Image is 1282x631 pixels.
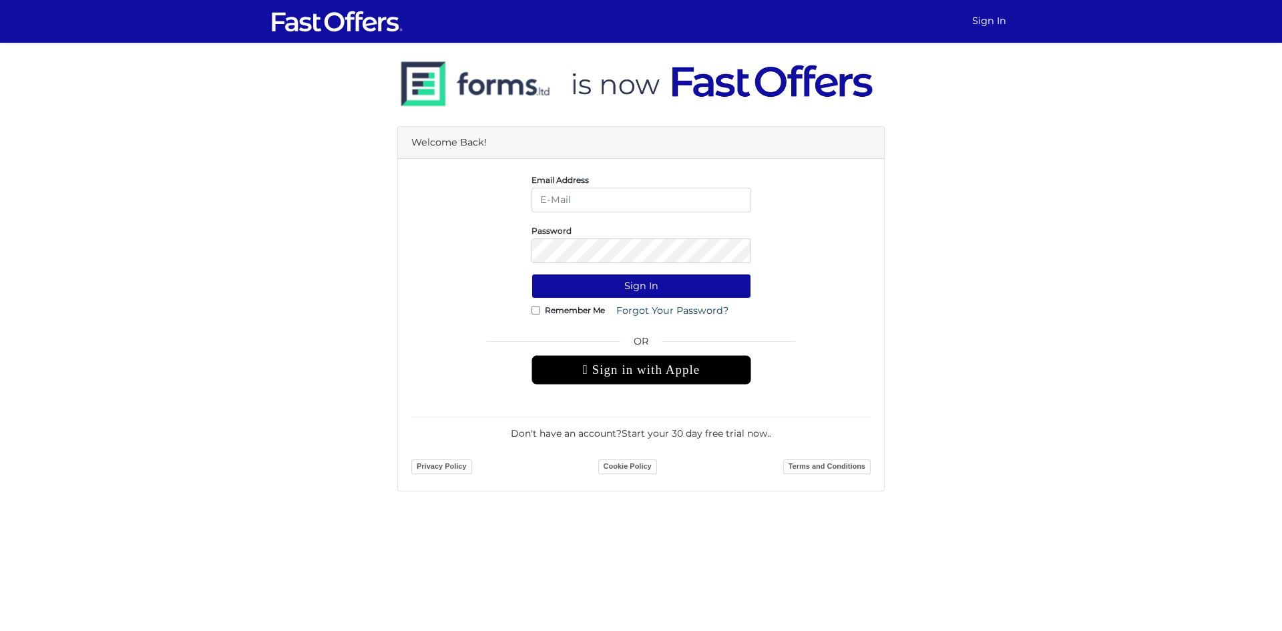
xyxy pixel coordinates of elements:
[598,459,657,474] a: Cookie Policy
[608,298,737,323] a: Forgot Your Password?
[545,308,605,312] label: Remember Me
[531,178,589,182] label: Email Address
[531,229,572,232] label: Password
[783,459,871,474] a: Terms and Conditions
[531,274,751,298] button: Sign In
[531,355,751,385] div: Sign in with Apple
[531,188,751,212] input: E-Mail
[411,417,871,441] div: Don't have an account? .
[622,427,769,439] a: Start your 30 day free trial now.
[531,334,751,355] span: OR
[398,127,884,159] div: Welcome Back!
[967,8,1012,34] a: Sign In
[411,459,472,474] a: Privacy Policy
